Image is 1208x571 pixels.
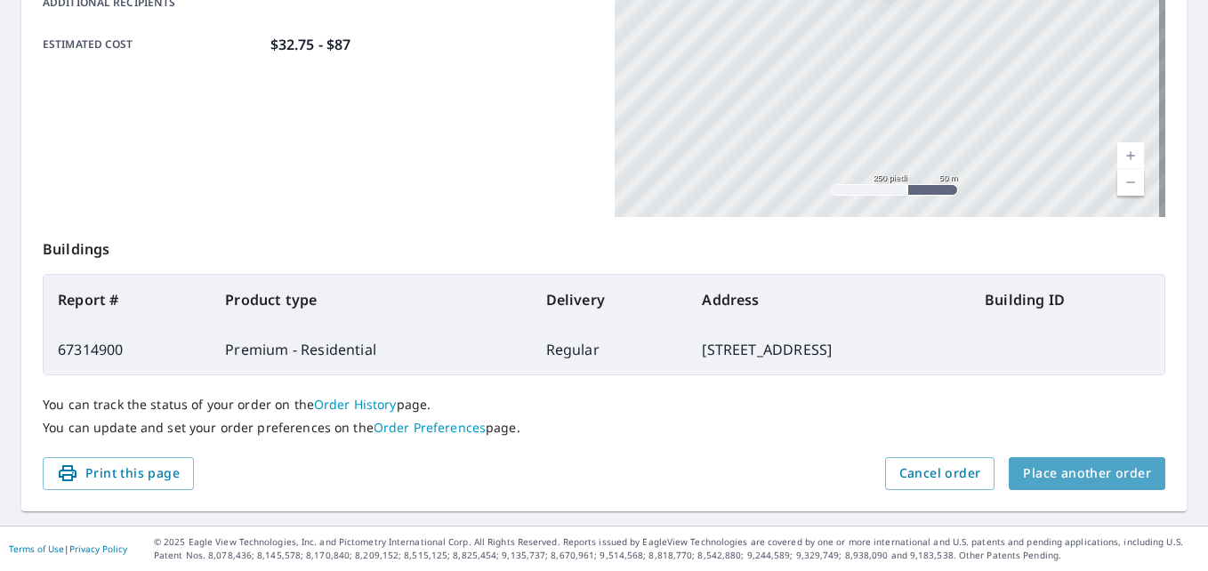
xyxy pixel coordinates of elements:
p: Estimated cost [43,34,263,55]
button: Print this page [43,457,194,490]
p: You can track the status of your order on the page. [43,397,1165,413]
p: You can update and set your order preferences on the page. [43,420,1165,436]
a: Livello corrente 17, zoom indietro [1117,169,1144,196]
th: Building ID [970,275,1164,325]
th: Address [688,275,970,325]
td: [STREET_ADDRESS] [688,325,970,374]
button: Cancel order [885,457,995,490]
p: | [9,543,127,554]
th: Report # [44,275,211,325]
p: Buildings [43,217,1165,274]
td: Premium - Residential [211,325,531,374]
a: Order Preferences [374,419,486,436]
a: Livello corrente 17, zoom avanti [1117,142,1144,169]
th: Delivery [532,275,689,325]
a: Terms of Use [9,543,64,555]
a: Order History [314,396,397,413]
span: Print this page [57,462,180,485]
a: Privacy Policy [69,543,127,555]
th: Product type [211,275,531,325]
td: 67314900 [44,325,211,374]
button: Place another order [1009,457,1165,490]
span: Cancel order [899,462,981,485]
p: © 2025 Eagle View Technologies, Inc. and Pictometry International Corp. All Rights Reserved. Repo... [154,535,1199,562]
p: $32.75 - $87 [270,34,351,55]
span: Place another order [1023,462,1151,485]
td: Regular [532,325,689,374]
